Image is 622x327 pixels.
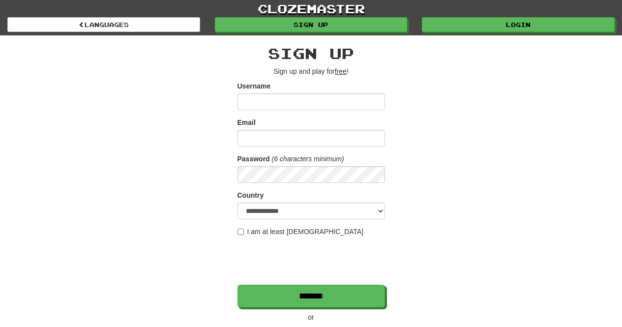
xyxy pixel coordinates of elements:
label: Email [237,118,256,127]
a: Languages [7,17,200,32]
label: I am at least [DEMOGRAPHIC_DATA] [237,227,364,237]
input: I am at least [DEMOGRAPHIC_DATA] [237,229,244,235]
u: free [335,67,347,75]
label: Username [237,81,271,91]
h2: Sign up [237,45,385,61]
a: Sign up [215,17,408,32]
a: Login [422,17,615,32]
label: Password [237,154,270,164]
em: (6 characters minimum) [272,155,344,163]
p: Sign up and play for ! [237,66,385,76]
iframe: reCAPTCHA [237,241,387,280]
label: Country [237,190,264,200]
p: or [237,312,385,322]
